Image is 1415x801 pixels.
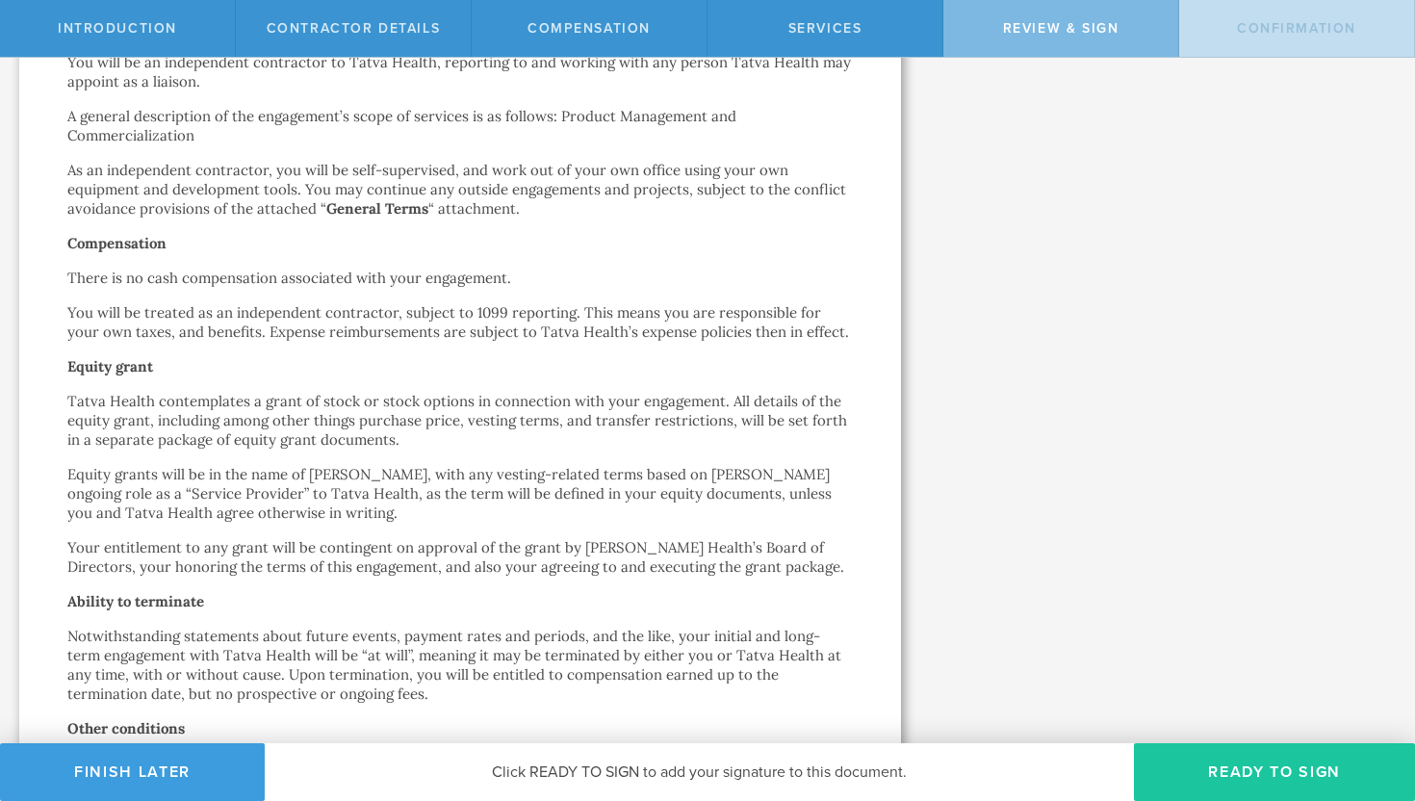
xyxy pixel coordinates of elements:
[267,20,441,37] span: Contractor details
[67,357,153,375] strong: Equity grant
[1237,20,1356,37] span: Confirmation
[67,161,853,219] p: As an independent contractor, you will be self-supervised, and work out of your own office using ...
[788,20,862,37] span: Services
[67,269,853,288] p: There is no cash compensation associated with your engagement.
[1003,20,1119,37] span: Review & sign
[67,627,853,704] p: Notwithstanding statements about future events, payment rates and periods, and the like, your ini...
[67,592,204,610] strong: Ability to terminate
[67,234,167,252] strong: Compensation
[67,719,185,737] strong: Other conditions
[67,538,853,577] p: Your entitlement to any grant will be contingent on approval of the grant by [PERSON_NAME] Health...
[58,20,177,37] span: Introduction
[1134,743,1415,801] button: Ready to Sign
[527,20,651,37] span: Compensation
[67,465,853,523] p: Equity grants will be in the name of [PERSON_NAME], with any vesting-related terms based on [PERS...
[67,53,853,91] p: You will be an independent contractor to Tatva Health, reporting to and working with any person T...
[67,303,853,342] p: You will be treated as an independent contractor, subject to 1099 reporting. This means you are r...
[265,743,1134,801] div: Click READY TO SIGN to add your signature to this document.
[67,107,853,145] p: A general description of the engagement’s scope of services is as follows: Product Management and...
[326,199,428,218] strong: General Terms
[67,392,853,450] p: Tatva Health contemplates a grant of stock or stock options in connection with your engagement. A...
